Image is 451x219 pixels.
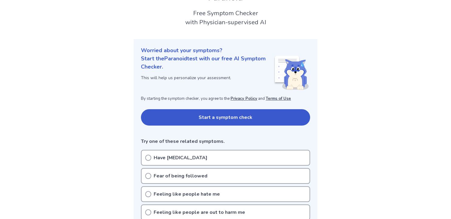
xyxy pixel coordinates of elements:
[274,56,309,90] img: Shiba
[154,190,220,198] p: Feeling like people hate me
[134,9,317,27] h2: Free Symptom Checker with Physician-supervised AI
[141,96,310,102] p: By starting the symptom checker, you agree to the and
[141,138,310,145] p: Try one of these related symptoms.
[266,96,291,101] a: Terms of Use
[154,172,207,180] p: Fear of being followed
[154,154,207,161] p: Have [MEDICAL_DATA]
[141,55,274,71] p: Start the Paranoid test with our free AI Symptom Checker.
[231,96,257,101] a: Privacy Policy
[141,75,274,81] p: This will help us personalize your assessment.
[141,46,310,55] p: Worried about your symptoms?
[141,109,310,126] button: Start a symptom check
[154,209,245,216] p: Feeling like people are out to harm me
